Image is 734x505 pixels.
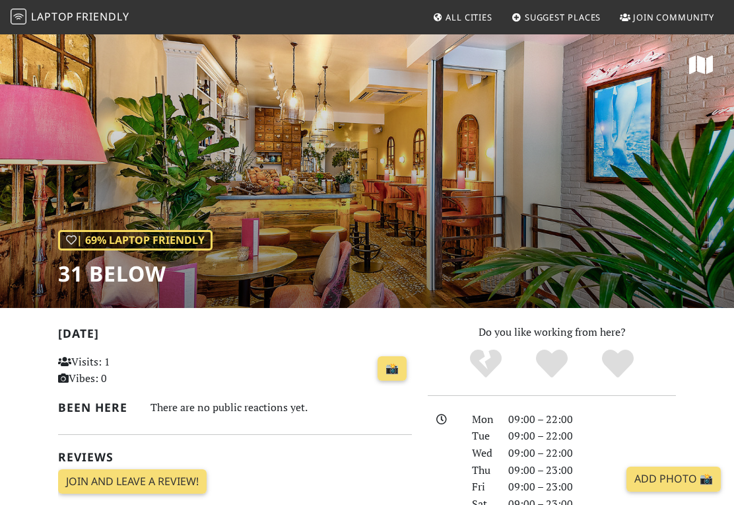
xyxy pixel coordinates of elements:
a: All Cities [427,5,498,29]
span: Laptop [31,9,74,24]
div: 09:00 – 22:00 [500,445,684,462]
div: Thu [464,462,501,479]
h1: 31 below [58,261,213,286]
h2: Reviews [58,450,412,464]
div: 09:00 – 23:00 [500,479,684,496]
a: 📸 [378,356,407,381]
div: There are no public reactions yet. [150,398,412,417]
p: Visits: 1 Vibes: 0 [58,354,166,387]
a: Suggest Places [506,5,607,29]
a: Add Photo 📸 [626,467,721,492]
div: 09:00 – 23:00 [500,462,684,479]
h2: [DATE] [58,327,412,346]
div: Yes [519,348,585,381]
a: Join and leave a review! [58,469,207,494]
div: 09:00 – 22:00 [500,428,684,445]
span: Friendly [76,9,129,24]
div: | 69% Laptop Friendly [58,230,213,251]
img: LaptopFriendly [11,9,26,24]
div: No [453,348,519,381]
h2: Been here [58,401,135,414]
span: Suggest Places [525,11,601,23]
div: Definitely! [585,348,651,381]
a: LaptopFriendly LaptopFriendly [11,6,129,29]
a: Join Community [615,5,719,29]
div: Tue [464,428,501,445]
span: Join Community [633,11,714,23]
div: Fri [464,479,501,496]
span: All Cities [446,11,492,23]
div: 09:00 – 22:00 [500,411,684,428]
div: Wed [464,445,501,462]
p: Do you like working from here? [428,324,676,341]
div: Mon [464,411,501,428]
